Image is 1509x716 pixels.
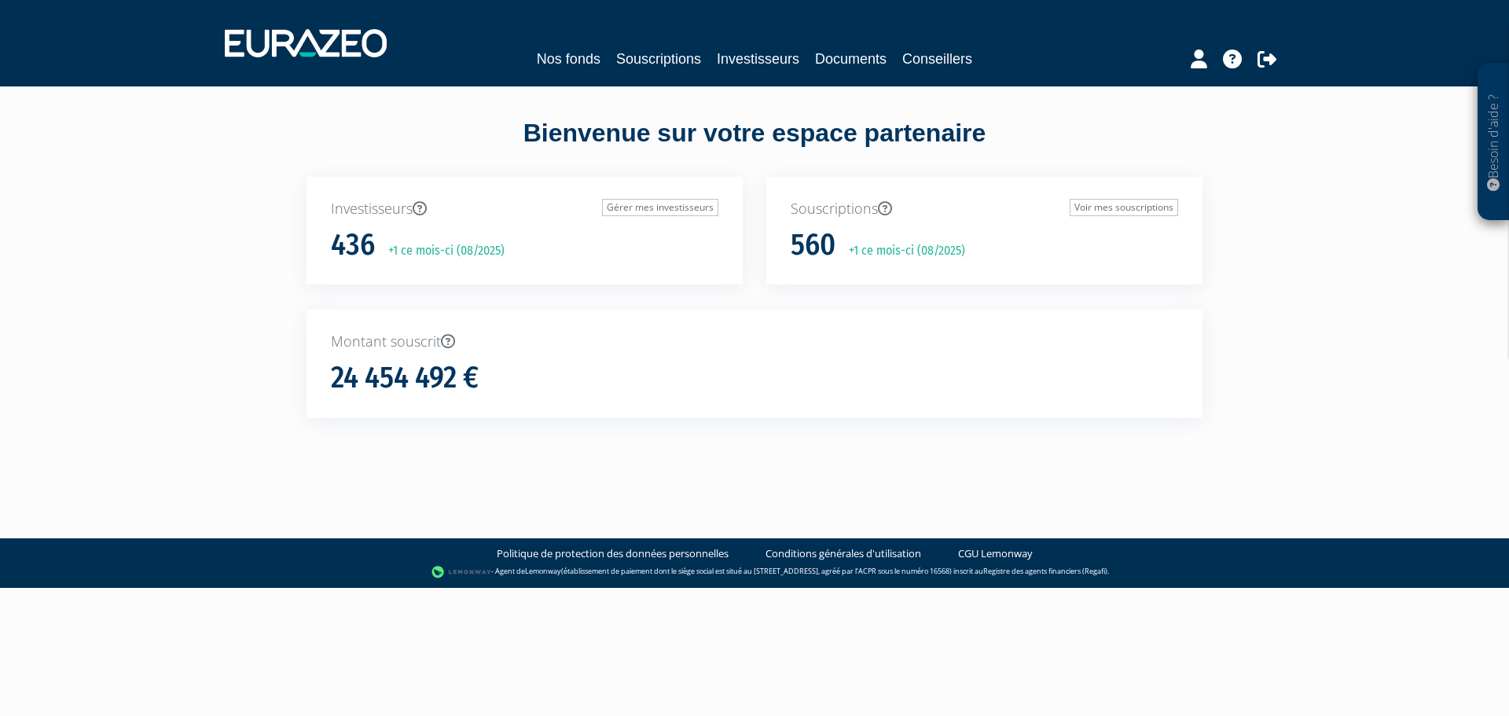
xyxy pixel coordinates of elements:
[815,48,887,70] a: Documents
[958,546,1033,561] a: CGU Lemonway
[497,546,729,561] a: Politique de protection des données personnelles
[766,546,921,561] a: Conditions générales d'utilisation
[525,566,561,576] a: Lemonway
[331,362,479,395] h1: 24 454 492 €
[602,199,718,216] a: Gérer mes investisseurs
[331,199,718,219] p: Investisseurs
[377,242,505,260] p: +1 ce mois-ci (08/2025)
[902,48,972,70] a: Conseillers
[616,48,701,70] a: Souscriptions
[791,229,835,262] h1: 560
[16,564,1493,580] div: - Agent de (établissement de paiement dont le siège social est situé au [STREET_ADDRESS], agréé p...
[331,229,375,262] h1: 436
[431,564,492,580] img: logo-lemonway.png
[225,29,387,57] img: 1732889491-logotype_eurazeo_blanc_rvb.png
[983,566,1107,576] a: Registre des agents financiers (Regafi)
[331,332,1178,352] p: Montant souscrit
[1070,199,1178,216] a: Voir mes souscriptions
[791,199,1178,219] p: Souscriptions
[537,48,600,70] a: Nos fonds
[295,116,1214,177] div: Bienvenue sur votre espace partenaire
[838,242,965,260] p: +1 ce mois-ci (08/2025)
[717,48,799,70] a: Investisseurs
[1485,72,1503,213] p: Besoin d'aide ?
